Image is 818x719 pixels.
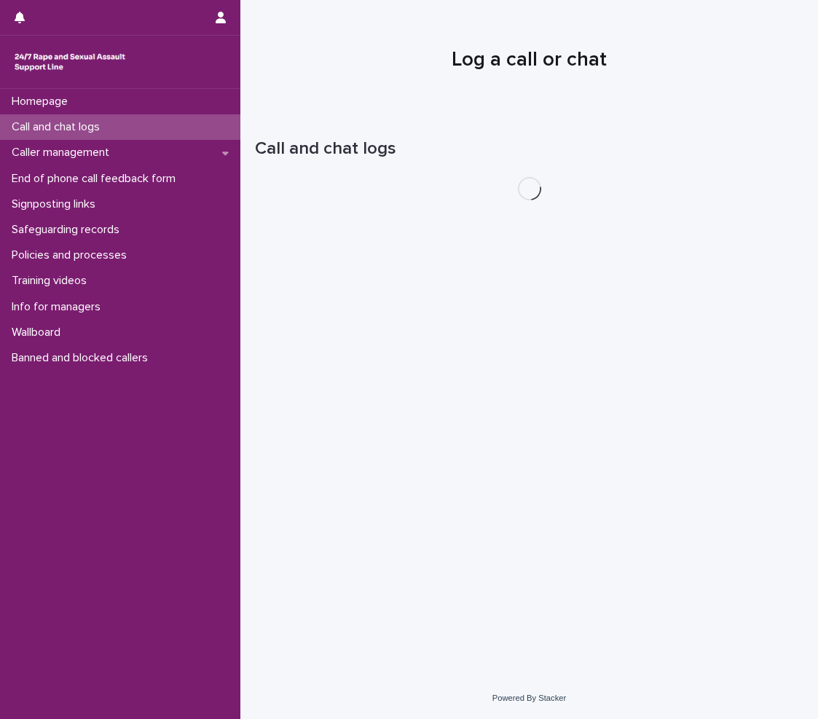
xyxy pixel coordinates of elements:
h1: Log a call or chat [255,48,803,73]
p: End of phone call feedback form [6,172,187,186]
p: Policies and processes [6,248,138,262]
p: Training videos [6,274,98,288]
h1: Call and chat logs [255,138,803,160]
p: Call and chat logs [6,120,111,134]
p: Caller management [6,146,121,160]
a: Powered By Stacker [492,694,566,702]
p: Wallboard [6,326,72,339]
p: Homepage [6,95,79,109]
img: rhQMoQhaT3yELyF149Cw [12,47,128,76]
p: Banned and blocked callers [6,351,160,365]
p: Signposting links [6,197,107,211]
p: Info for managers [6,300,112,314]
p: Safeguarding records [6,223,131,237]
